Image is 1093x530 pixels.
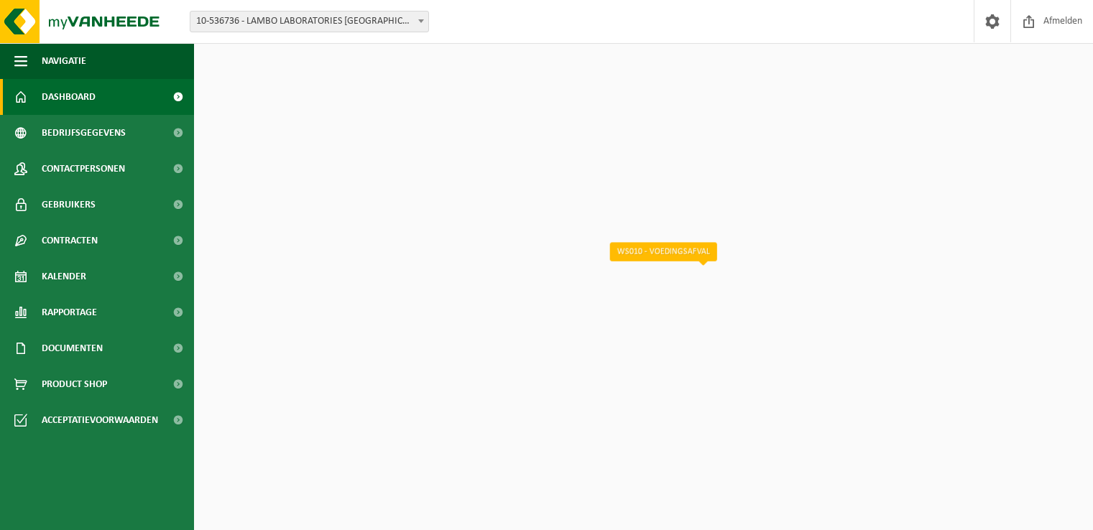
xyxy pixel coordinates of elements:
span: Navigatie [42,43,86,79]
span: Gebruikers [42,187,96,223]
span: 10-536736 - LAMBO LABORATORIES NV - WIJNEGEM [190,11,429,32]
span: Contactpersonen [42,151,125,187]
span: Contracten [42,223,98,259]
span: Acceptatievoorwaarden [42,402,158,438]
span: Product Shop [42,366,107,402]
span: Rapportage [42,294,97,330]
span: Dashboard [42,79,96,115]
span: 10-536736 - LAMBO LABORATORIES NV - WIJNEGEM [190,11,428,32]
span: Bedrijfsgegevens [42,115,126,151]
span: Documenten [42,330,103,366]
span: Kalender [42,259,86,294]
